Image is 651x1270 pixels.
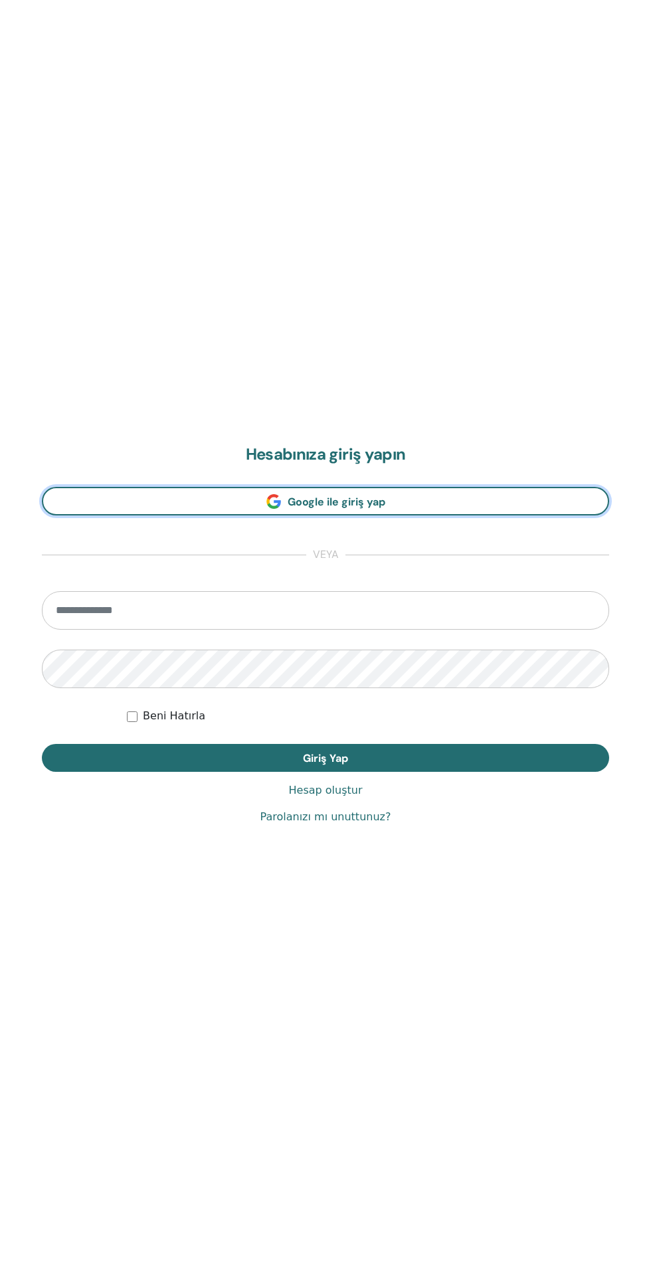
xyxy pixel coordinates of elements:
[127,708,609,724] div: Keep me authenticated indefinitely or until I manually logout
[42,445,609,464] h2: Hesabınıza giriş yapın
[42,744,609,772] button: Giriş Yap
[260,809,391,825] a: Parolanızı mı unuttunuz?
[289,782,363,798] a: Hesap oluştur
[288,495,385,509] span: Google ile giriş yap
[303,751,348,765] span: Giriş Yap
[306,547,345,563] span: veya
[143,708,205,724] label: Beni Hatırla
[42,487,609,515] a: Google ile giriş yap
